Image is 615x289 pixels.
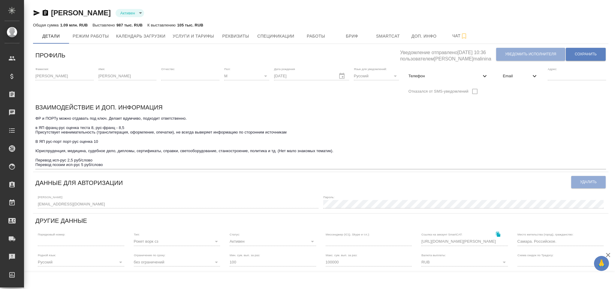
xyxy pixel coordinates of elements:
span: Работы [302,32,330,40]
label: Мин. сум. вып. за раз: [230,254,260,257]
span: Smartcat [374,32,402,40]
span: Чат [446,32,475,40]
label: Родной язык: [38,254,56,257]
p: 987 тыс. RUB [116,23,143,27]
p: 105 тыс. RUB [177,23,203,27]
div: Активен [116,9,144,17]
label: Порядковый номер: [38,233,65,236]
label: Место жительства (город), гражданство: [517,233,573,236]
button: Сохранить [566,48,606,61]
label: Фамилия: [35,67,49,70]
span: Спецификации [257,32,294,40]
label: Адрес: [548,67,557,70]
div: Активен [230,237,316,246]
button: 🙏 [594,256,609,271]
span: Сохранить [575,52,597,57]
span: Детали [37,32,65,40]
span: Телефон [408,73,481,79]
svg: Подписаться [460,32,468,40]
a: [PERSON_NAME] [51,9,111,17]
label: Язык для уведомлений: [354,67,387,70]
textarea: ФР и ПОРТу можно отдавать под ключ. Делает вдумчиво, подходит ответственно. в ЯП франц-рус оценка... [35,116,606,167]
span: Услуги и тарифы [173,32,214,40]
h6: Данные для авторизации [35,178,123,188]
label: Пол: [224,67,231,70]
label: Отчество: [161,67,175,70]
label: Ограничение по сроку: [134,254,165,257]
span: Доп. инфо [410,32,439,40]
div: Телефон [404,69,493,83]
label: Пароль: [323,195,334,198]
p: Общая сумма [33,23,60,27]
label: Ссылка на аккаунт SmartCAT: [421,233,463,236]
div: Русский [38,258,124,266]
label: Схема скидок по Традосу: [517,254,553,257]
label: Имя: [98,67,105,70]
p: Выставлено [92,23,116,27]
p: К выставлению [147,23,177,27]
span: Календарь загрузки [116,32,166,40]
h5: Уведомление отправлено [DATE] 10:36 пользователем [PERSON_NAME]malinina [400,46,496,62]
span: Email [503,73,531,79]
span: Бриф [338,32,366,40]
h6: Другие данные [35,216,87,226]
p: 1.09 млн. RUB [60,23,88,27]
label: Мессенджер (ICQ, Skype и т.п.): [326,233,370,236]
label: Дата рождения [274,67,295,70]
label: Статус: [230,233,240,236]
div: RUB [421,258,508,266]
div: М [224,72,269,80]
span: Реквизиты [221,32,250,40]
button: Скопировать ссылку для ЯМессенджера [33,9,40,17]
h6: Взаимодействие и доп. информация [35,103,163,112]
span: Отказался от SMS-уведомлений [408,88,469,94]
h6: Профиль [35,51,65,60]
label: Валюта выплаты: [421,254,446,257]
span: Режим работы [73,32,109,40]
label: Тип: [134,233,140,236]
label: Макс. сум. вып. за раз: [326,254,357,257]
div: Русский [354,72,399,80]
button: Скопировать ссылку [42,9,49,17]
label: [PERSON_NAME]: [38,195,63,198]
span: 🙏 [596,257,607,270]
button: Активен [119,11,137,16]
div: Email [498,69,543,83]
div: Рокет ворк сз [134,237,220,246]
button: Скопировать ссылку [492,228,505,240]
div: без ограничений [134,258,220,266]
